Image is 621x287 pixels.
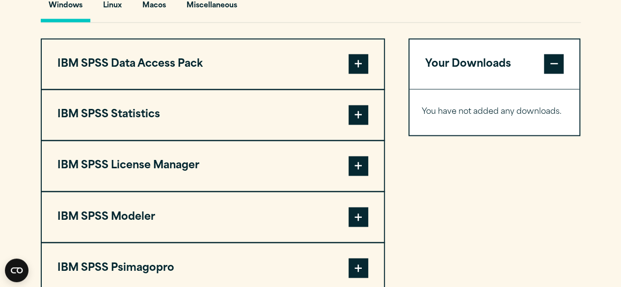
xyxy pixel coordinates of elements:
[5,259,28,282] button: Open CMP widget
[42,192,384,242] button: IBM SPSS Modeler
[409,89,580,135] div: Your Downloads
[409,39,580,89] button: Your Downloads
[422,105,567,119] p: You have not added any downloads.
[42,39,384,89] button: IBM SPSS Data Access Pack
[42,90,384,140] button: IBM SPSS Statistics
[42,141,384,191] button: IBM SPSS License Manager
